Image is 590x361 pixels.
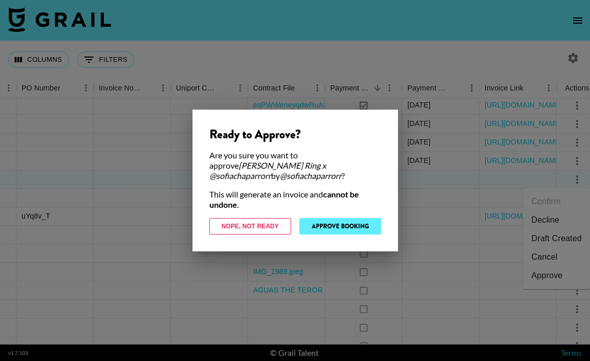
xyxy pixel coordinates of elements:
em: @ sofiachaparrorr [280,171,342,180]
div: This will generate an invoice and . [209,189,381,210]
em: [PERSON_NAME] Ring x @sofiachaparrorr [209,160,326,180]
button: Nope, Not Ready [209,218,291,234]
div: Ready to Approve? [209,127,381,142]
strong: cannot be undone [209,189,359,209]
button: Approve Booking [299,218,381,234]
div: Are you sure you want to approve by ? [209,150,381,181]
